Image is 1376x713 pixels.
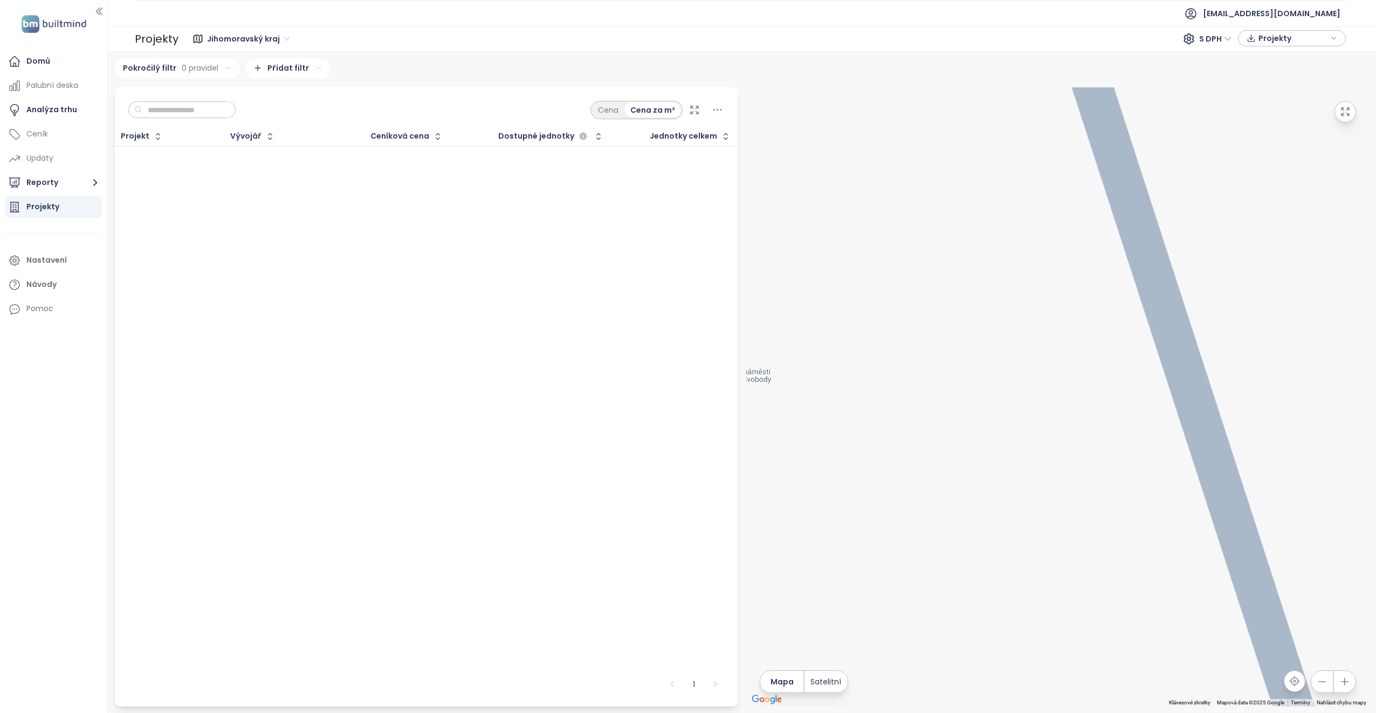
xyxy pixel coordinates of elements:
button: Vlevo [664,676,681,693]
span: Dostupné jednotky [498,133,574,140]
a: Nastavení [5,250,102,271]
div: Palubní deska [26,79,78,92]
div: Nastavení [26,253,67,267]
span: Vpravo [712,681,719,688]
li: Následující strana [707,676,724,693]
li: 1 [685,676,703,693]
span: Jihomoravský kraj [207,31,290,47]
div: Vývojář [230,133,262,140]
a: Analýza trhu [5,99,102,121]
div: Ceníková cena [370,133,429,140]
div: Projekt [121,133,149,140]
a: Otevřít tuto oblast v Mapách Google (otevře se nové okno) [749,693,785,707]
font: Pokročilý filtr [123,62,176,74]
span: 0 pravidel [182,62,218,74]
a: Podmínky (otevře se na nové kartě) [1291,700,1310,705]
span: S DPH [1199,31,1231,47]
img: Google [749,693,785,707]
span: Projekty [1258,30,1328,46]
button: Mapa [760,671,803,693]
div: Pomoc [5,298,102,320]
span: Mapa [770,676,794,688]
font: Přidat filtr [267,62,309,74]
div: Ceník [26,127,48,141]
a: Palubní deska [5,75,102,97]
div: Návody [26,278,57,291]
font: Reporty [26,176,58,189]
span: Satelitní [810,676,841,688]
div: Analýza trhu [26,103,77,116]
span: [EMAIL_ADDRESS][DOMAIN_NAME] [1203,1,1340,26]
span: Mapová data ©2025 Google [1217,700,1284,705]
a: Nahlásit chybu mapy [1317,700,1366,705]
span: Vlevo [669,681,676,688]
font: Updaty [26,152,53,165]
div: Jednotky celkem [650,133,717,140]
div: knoflík [1244,30,1340,46]
a: Domů [5,51,102,72]
div: Cena za m² [624,102,681,118]
img: logo [18,13,90,35]
div: Cena [592,102,624,118]
li: Předchozí strana [664,676,681,693]
a: 1 [686,676,702,693]
div: Domů [26,54,50,68]
a: Ceník [5,124,102,145]
a: Návody [5,274,102,296]
div: Pomoc [26,302,53,316]
div: Projekty [26,200,59,214]
a: Updaty [5,148,102,169]
button: Klávesové zkratky [1169,699,1210,707]
div: Projekty [135,28,178,50]
a: Projekty [5,196,102,218]
button: Vpravo [707,676,724,693]
div: Dostupné jednotky [498,130,590,143]
button: Satelitní [804,671,848,693]
button: Reporty [5,172,102,194]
